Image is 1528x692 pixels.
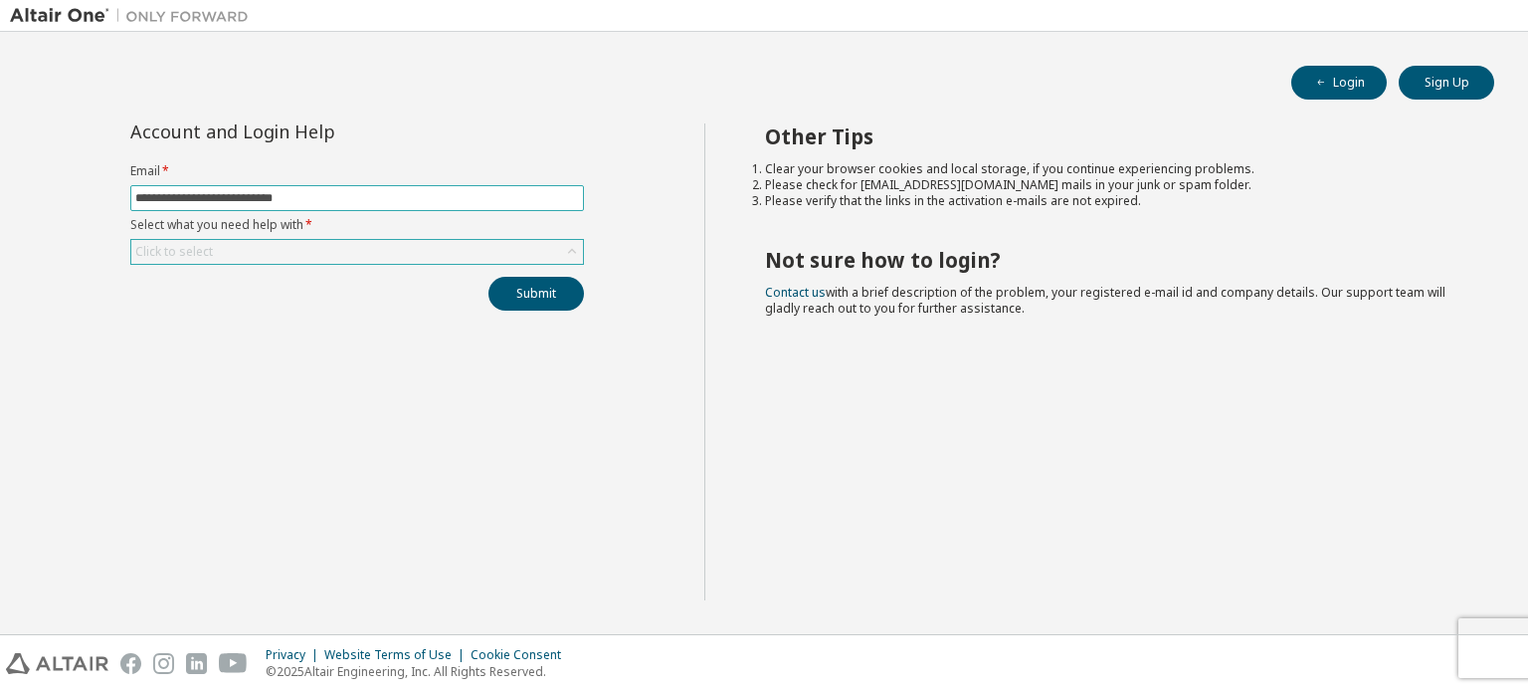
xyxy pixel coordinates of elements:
div: Privacy [266,647,324,663]
li: Please check for [EMAIL_ADDRESS][DOMAIN_NAME] mails in your junk or spam folder. [765,177,1459,193]
p: © 2025 Altair Engineering, Inc. All Rights Reserved. [266,663,573,680]
label: Select what you need help with [130,217,584,233]
div: Click to select [131,240,583,264]
h2: Other Tips [765,123,1459,149]
label: Email [130,163,584,179]
img: instagram.svg [153,653,174,674]
div: Website Terms of Use [324,647,471,663]
div: Cookie Consent [471,647,573,663]
li: Please verify that the links in the activation e-mails are not expired. [765,193,1459,209]
img: Altair One [10,6,259,26]
button: Submit [488,277,584,311]
img: youtube.svg [219,653,248,674]
img: linkedin.svg [186,653,207,674]
div: Click to select [135,244,213,260]
a: Contact us [765,284,826,301]
img: altair_logo.svg [6,653,108,674]
li: Clear your browser cookies and local storage, if you continue experiencing problems. [765,161,1459,177]
span: with a brief description of the problem, your registered e-mail id and company details. Our suppo... [765,284,1445,317]
img: facebook.svg [120,653,141,674]
button: Sign Up [1399,66,1494,100]
button: Login [1291,66,1387,100]
div: Account and Login Help [130,123,493,139]
h2: Not sure how to login? [765,247,1459,273]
